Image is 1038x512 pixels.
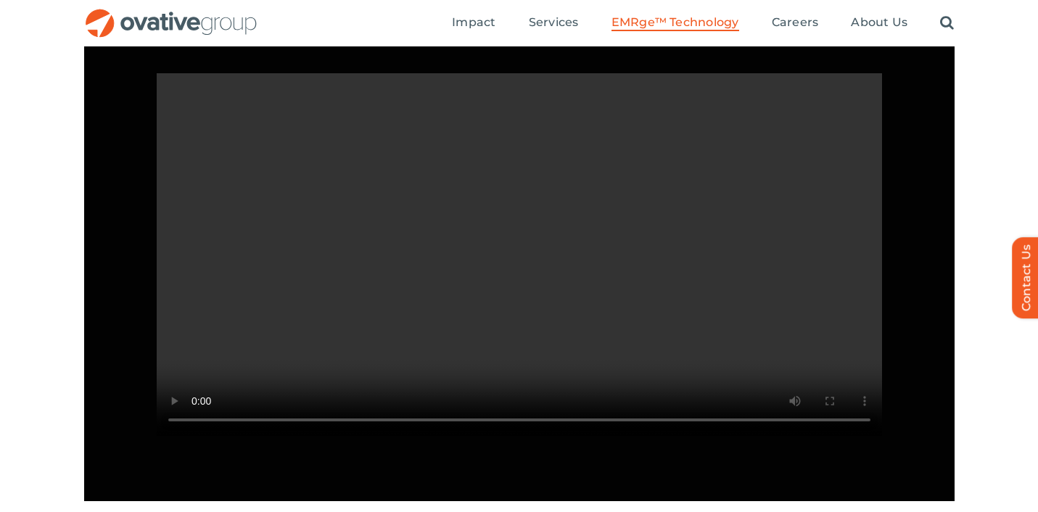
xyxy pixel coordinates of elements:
[772,15,819,31] a: Careers
[529,15,579,31] a: Services
[452,15,495,31] a: Impact
[940,15,954,31] a: Search
[851,15,907,31] a: About Us
[611,15,739,30] span: EMRge™ Technology
[772,15,819,30] span: Careers
[529,15,579,30] span: Services
[452,15,495,30] span: Impact
[84,7,258,21] a: OG_Full_horizontal_RGB
[611,15,739,31] a: EMRge™ Technology
[851,15,907,30] span: About Us
[157,73,882,436] video: Sorry, your browser doesn't support embedded videos.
